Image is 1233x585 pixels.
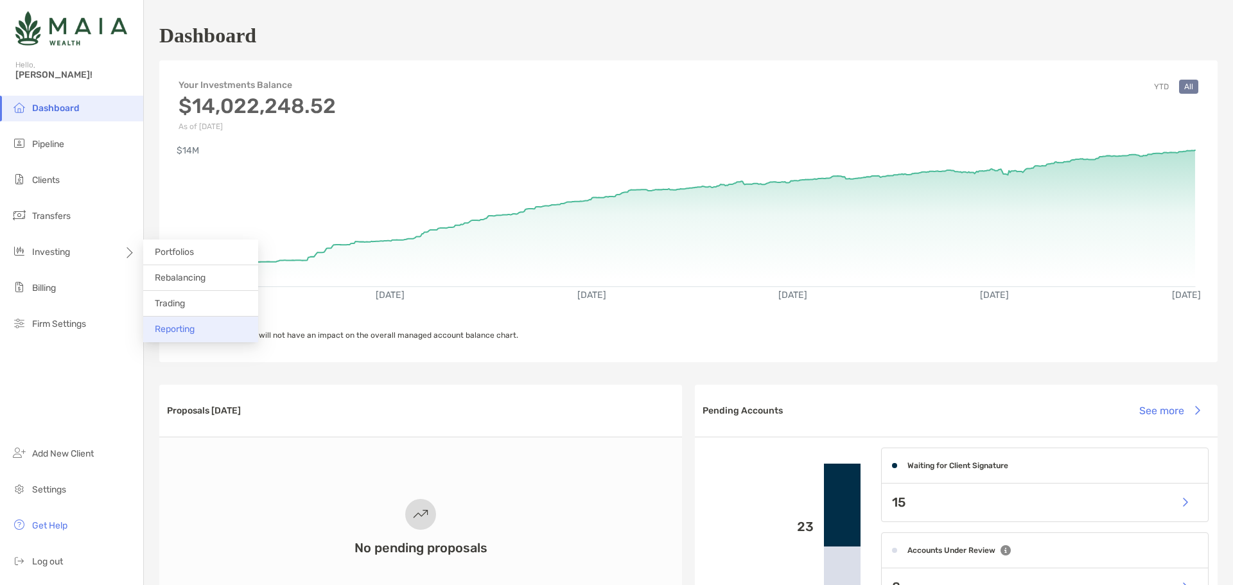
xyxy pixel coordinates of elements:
span: Transfers [32,211,71,222]
img: transfers icon [12,207,27,223]
span: Get Help [32,520,67,531]
span: Rebalancing [155,272,205,283]
img: pipeline icon [12,135,27,151]
span: Portfolios [155,247,194,258]
span: [PERSON_NAME]! [15,69,136,80]
p: As of [DATE] [179,122,336,131]
img: dashboard icon [12,100,27,115]
img: firm-settings icon [12,315,27,331]
p: 15 [892,494,905,511]
span: Log out [32,556,63,567]
img: add_new_client icon [12,445,27,460]
h1: Dashboard [159,24,256,48]
img: get-help icon [12,517,27,532]
p: 23 [705,519,814,535]
span: Dashboard [32,103,80,114]
span: Investing [32,247,70,258]
img: clients icon [12,171,27,187]
img: Zoe Logo [15,5,127,51]
h4: Accounts Under Review [907,546,995,555]
span: Held away accounts will not have an impact on the overall managed account balance chart. [175,331,518,340]
img: billing icon [12,279,27,295]
img: logout icon [12,553,27,568]
text: [DATE] [577,290,606,301]
h3: $14,022,248.52 [179,94,336,118]
text: [DATE] [1172,290,1201,301]
text: $14M [177,145,199,156]
button: See more [1129,396,1210,424]
span: Settings [32,484,66,495]
span: Firm Settings [32,319,86,329]
h4: Your Investments Balance [179,80,336,91]
span: Clients [32,175,60,186]
span: Trading [155,298,185,309]
button: All [1179,80,1198,94]
text: [DATE] [778,290,807,301]
img: settings icon [12,481,27,496]
button: YTD [1149,80,1174,94]
span: Billing [32,283,56,293]
h4: Waiting for Client Signature [907,461,1008,470]
h3: No pending proposals [354,540,487,555]
span: Pipeline [32,139,64,150]
span: Add New Client [32,448,94,459]
h3: Pending Accounts [703,405,783,416]
h3: Proposals [DATE] [167,405,241,416]
text: [DATE] [376,290,405,301]
img: investing icon [12,243,27,259]
span: Reporting [155,324,195,335]
text: [DATE] [980,290,1009,301]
